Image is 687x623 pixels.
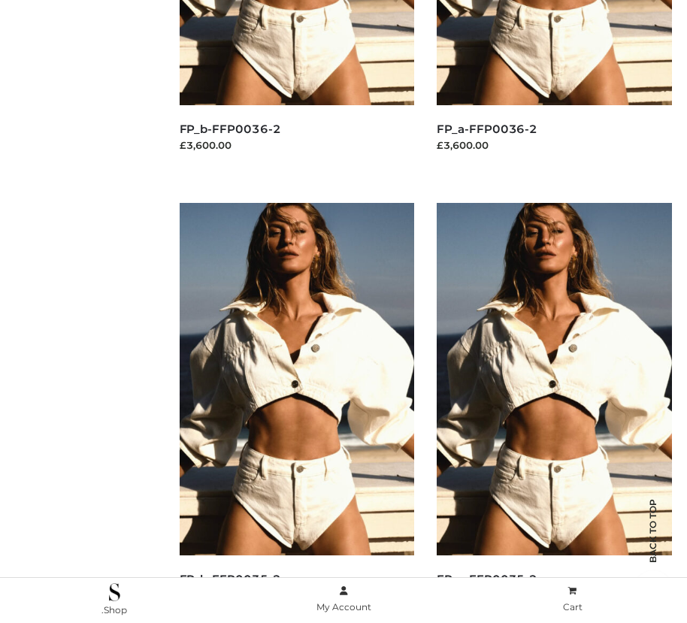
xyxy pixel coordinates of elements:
img: .Shop [109,583,120,601]
a: FP_b-FFP0036-2 [180,122,281,136]
div: £3,600.00 [180,138,415,153]
span: Back to top [634,525,672,563]
a: FP_a-FFP0036-2 [437,122,537,136]
a: Cart [458,582,687,616]
a: My Account [229,582,459,616]
span: Cart [563,601,583,612]
span: .Shop [101,604,127,615]
span: My Account [316,601,371,612]
div: £3,600.00 [437,138,672,153]
a: FP_b-FFP0035-2 [180,572,281,586]
a: FP_a-FFP0035-2 [437,572,537,586]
